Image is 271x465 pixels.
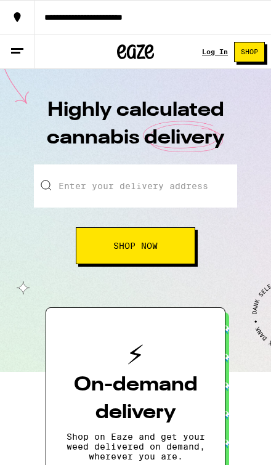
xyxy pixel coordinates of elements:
[43,97,228,164] h1: Highly calculated cannabis delivery
[66,371,205,427] h3: On-demand delivery
[66,432,205,461] p: Shop on Eaze and get your weed delivered on demand, wherever you are.
[241,49,258,55] span: Shop
[113,241,158,250] span: Shop Now
[34,164,237,208] input: Enter your delivery address
[76,227,195,264] button: Shop Now
[202,48,228,55] div: Log In
[234,42,265,62] button: Shop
